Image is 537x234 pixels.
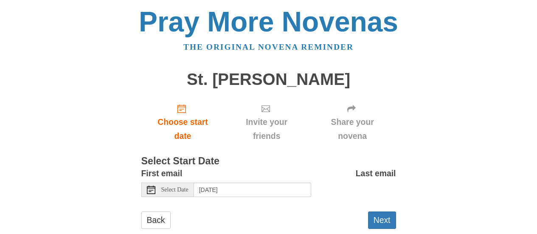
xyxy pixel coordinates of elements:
[161,187,188,193] span: Select Date
[309,97,396,147] div: Click "Next" to confirm your start date first.
[141,211,171,229] a: Back
[150,115,216,143] span: Choose start date
[141,70,396,89] h1: St. [PERSON_NAME]
[141,156,396,167] h3: Select Start Date
[233,115,300,143] span: Invite your friends
[368,211,396,229] button: Next
[183,42,354,51] a: The original novena reminder
[356,166,396,180] label: Last email
[141,97,225,147] a: Choose start date
[318,115,388,143] span: Share your novena
[224,97,309,147] div: Click "Next" to confirm your start date first.
[141,166,183,180] label: First email
[139,6,398,37] a: Pray More Novenas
